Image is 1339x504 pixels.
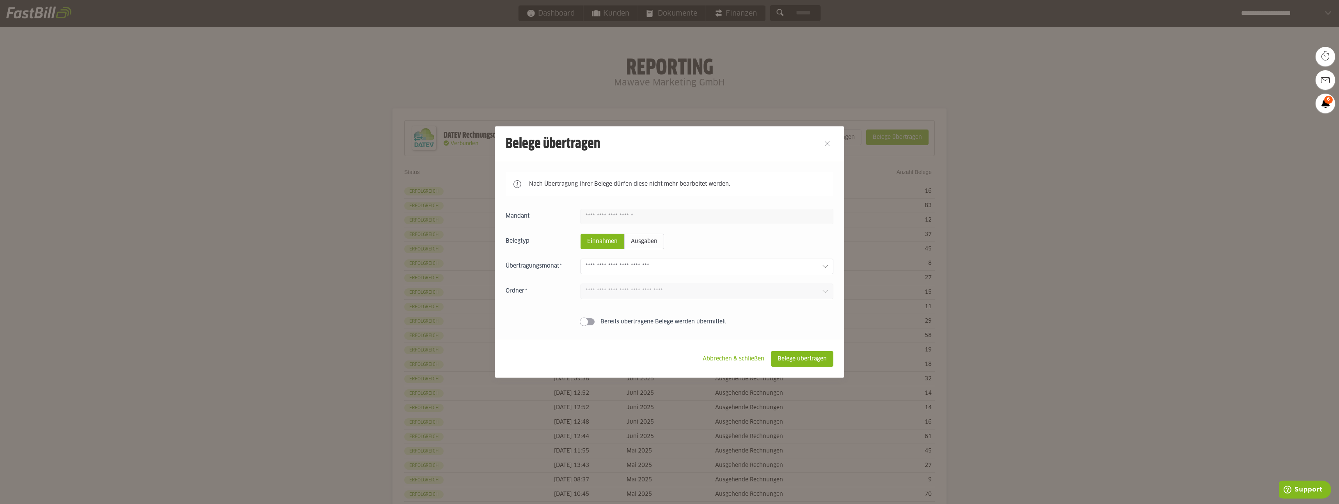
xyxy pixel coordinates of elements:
sl-button: Abbrechen & schließen [696,351,771,367]
iframe: Öffnet ein Widget, in dem Sie weitere Informationen finden [1279,481,1331,500]
a: 6 [1316,94,1335,113]
span: 6 [1324,96,1333,104]
sl-radio-button: Ausgaben [624,234,664,249]
sl-switch: Bereits übertragene Belege werden übermittelt [506,318,833,326]
sl-radio-button: Einnahmen [581,234,624,249]
sl-button: Belege übertragen [771,351,833,367]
